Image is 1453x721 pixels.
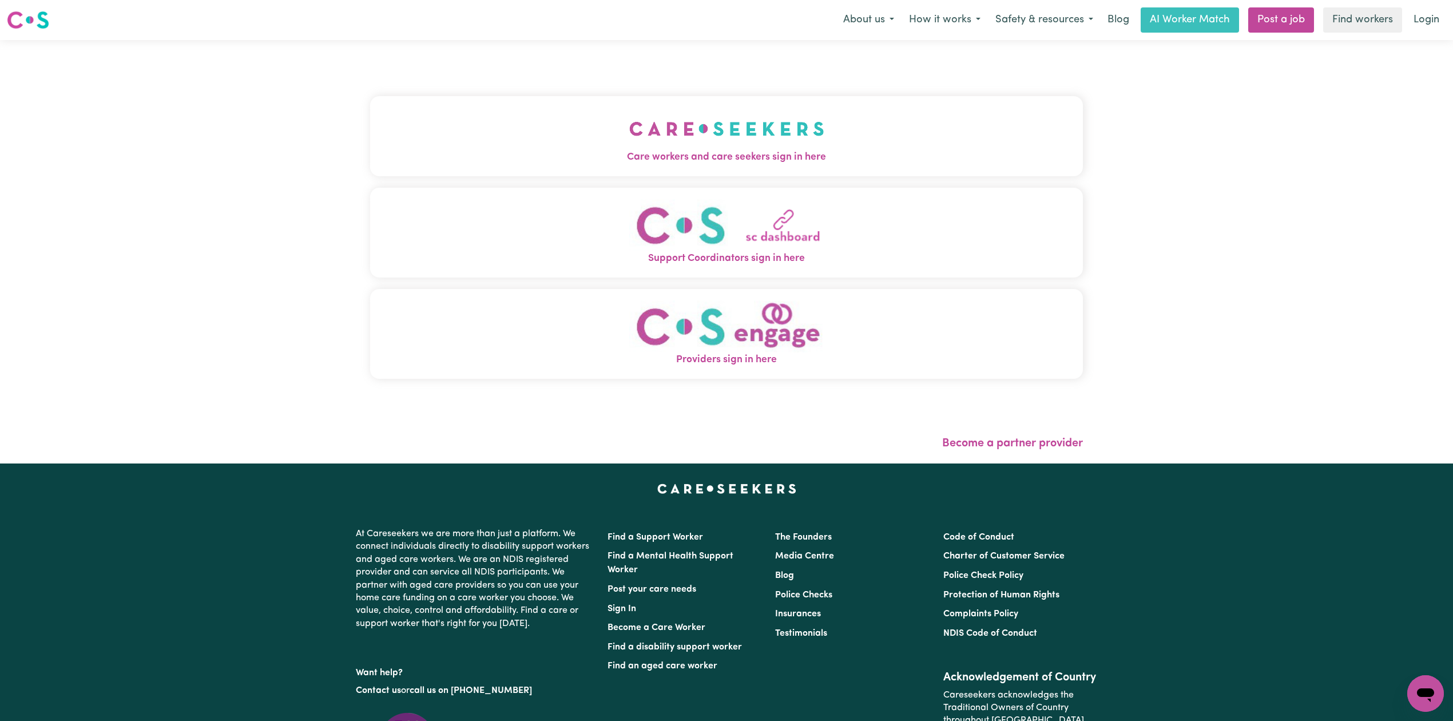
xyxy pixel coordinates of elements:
a: Become a Care Worker [608,623,705,632]
p: Want help? [356,662,594,679]
p: or [356,680,594,702]
a: Careseekers home page [657,484,796,493]
button: Providers sign in here [370,289,1083,379]
h2: Acknowledgement of Country [943,671,1097,684]
a: Contact us [356,686,401,695]
a: Charter of Customer Service [943,552,1065,561]
a: Sign In [608,604,636,613]
button: Support Coordinators sign in here [370,188,1083,278]
a: The Founders [775,533,832,542]
span: Care workers and care seekers sign in here [370,150,1083,165]
a: Find workers [1323,7,1402,33]
a: Find an aged care worker [608,661,717,671]
span: Providers sign in here [370,352,1083,367]
a: Find a Mental Health Support Worker [608,552,733,575]
a: Become a partner provider [942,438,1083,449]
button: Care workers and care seekers sign in here [370,96,1083,176]
button: About us [836,8,902,32]
a: Blog [775,571,794,580]
a: Find a Support Worker [608,533,703,542]
a: NDIS Code of Conduct [943,629,1037,638]
a: Login [1407,7,1446,33]
a: Find a disability support worker [608,643,742,652]
a: Protection of Human Rights [943,591,1059,600]
a: Media Centre [775,552,834,561]
a: Complaints Policy [943,609,1018,619]
a: Code of Conduct [943,533,1014,542]
a: Post your care needs [608,585,696,594]
span: Support Coordinators sign in here [370,251,1083,266]
iframe: Button to launch messaging window [1407,675,1444,712]
img: Careseekers logo [7,10,49,30]
a: Police Check Policy [943,571,1023,580]
a: Insurances [775,609,821,619]
a: call us on [PHONE_NUMBER] [410,686,532,695]
a: Testimonials [775,629,827,638]
button: How it works [902,8,988,32]
a: Post a job [1248,7,1314,33]
a: Police Checks [775,591,832,600]
p: At Careseekers we are more than just a platform. We connect individuals directly to disability su... [356,523,594,635]
a: Careseekers logo [7,7,49,33]
button: Safety & resources [988,8,1101,32]
a: Blog [1101,7,1136,33]
a: AI Worker Match [1141,7,1239,33]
